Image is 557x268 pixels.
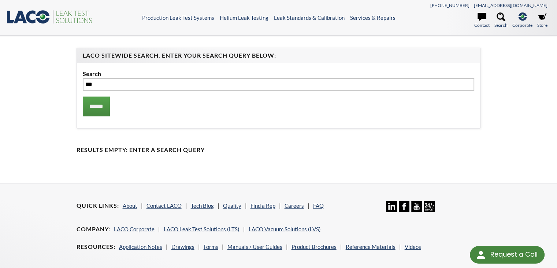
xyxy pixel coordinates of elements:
[490,246,537,263] div: Request a Call
[83,69,475,79] label: Search
[470,246,545,264] div: Request a Call
[537,12,547,29] a: Store
[223,202,241,209] a: Quality
[191,202,214,209] a: Tech Blog
[123,202,137,209] a: About
[346,243,396,250] a: Reference Materials
[313,202,324,209] a: FAQ
[142,14,214,21] a: Production Leak Test Systems
[475,249,487,261] img: round button
[405,243,421,250] a: Videos
[146,202,182,209] a: Contact LACO
[350,14,396,21] a: Services & Repairs
[77,225,110,233] h4: Company
[424,201,434,212] img: 24/7 Support Icon
[474,3,547,8] a: [EMAIL_ADDRESS][DOMAIN_NAME]
[292,243,337,250] a: Product Brochures
[77,146,481,154] h4: Results Empty: Enter a Search Query
[77,202,119,210] h4: Quick Links
[114,226,155,232] a: LACO Corporate
[494,12,508,29] a: Search
[171,243,194,250] a: Drawings
[250,202,275,209] a: Find a Rep
[77,243,115,251] h4: Resources
[430,3,469,8] a: [PHONE_NUMBER]
[83,52,475,59] h4: LACO Sitewide Search. Enter your Search Query Below:
[424,207,434,213] a: 24/7 Support
[474,12,490,29] a: Contact
[285,202,304,209] a: Careers
[204,243,218,250] a: Forms
[119,243,162,250] a: Application Notes
[164,226,239,232] a: LACO Leak Test Solutions (LTS)
[220,14,268,21] a: Helium Leak Testing
[512,22,532,29] span: Corporate
[249,226,321,232] a: LACO Vacuum Solutions (LVS)
[227,243,282,250] a: Manuals / User Guides
[274,14,345,21] a: Leak Standards & Calibration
